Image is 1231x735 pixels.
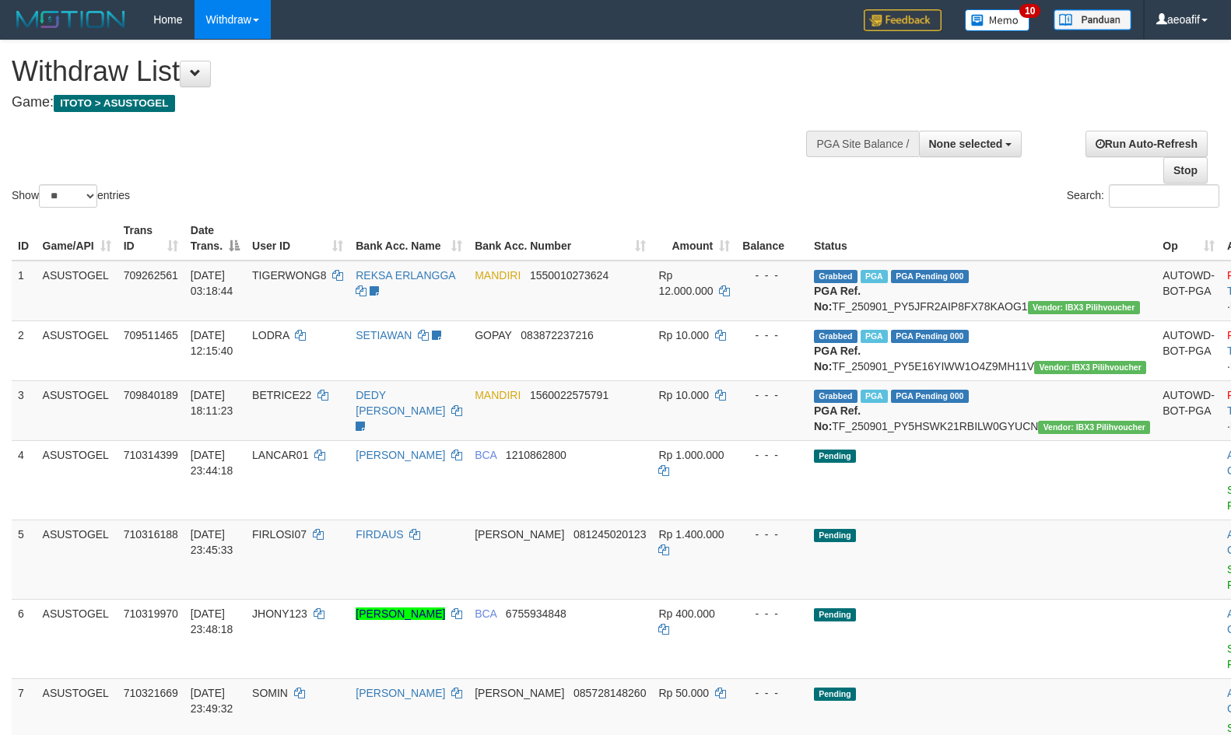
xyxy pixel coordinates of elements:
div: - - - [742,447,801,463]
td: TF_250901_PY5E16YIWW1O4Z9MH11V [808,320,1156,380]
span: ITOTO > ASUSTOGEL [54,95,175,112]
td: TF_250901_PY5JFR2AIP8FX78KAOG1 [808,261,1156,321]
span: Pending [814,688,856,701]
span: Copy 1210862800 to clipboard [506,449,566,461]
th: Game/API: activate to sort column ascending [37,216,117,261]
span: SOMIN [252,687,288,699]
span: Rp 50.000 [658,687,709,699]
span: Rp 10.000 [658,329,709,341]
td: AUTOWD-BOT-PGA [1156,380,1221,440]
span: Pending [814,608,856,621]
img: panduan.png [1054,9,1131,30]
span: Copy 6755934848 to clipboard [506,607,566,620]
th: Balance [736,216,808,261]
td: AUTOWD-BOT-PGA [1156,261,1221,321]
span: 709262561 [124,269,178,282]
td: 6 [12,599,37,678]
a: [PERSON_NAME] [356,449,445,461]
td: ASUSTOGEL [37,380,117,440]
span: 710316188 [124,528,178,541]
label: Search: [1067,184,1219,208]
span: 709840189 [124,389,178,401]
span: PGA Pending [891,330,969,343]
label: Show entries [12,184,130,208]
span: MANDIRI [475,389,521,401]
span: BCA [475,449,496,461]
th: Op: activate to sort column ascending [1156,216,1221,261]
td: 1 [12,261,37,321]
span: Rp 1.000.000 [658,449,724,461]
span: Vendor URL: https://payment5.1velocity.biz [1038,421,1150,434]
span: 710321669 [124,687,178,699]
input: Search: [1109,184,1219,208]
span: Rp 1.400.000 [658,528,724,541]
th: Amount: activate to sort column ascending [652,216,736,261]
span: Copy 083872237216 to clipboard [521,329,593,341]
span: 10 [1019,4,1040,18]
a: DEDY [PERSON_NAME] [356,389,445,417]
span: PGA Pending [891,270,969,283]
a: SETIAWAN [356,329,412,341]
img: MOTION_logo.png [12,8,130,31]
th: User ID: activate to sort column ascending [246,216,349,261]
a: FIRDAUS [356,528,403,541]
span: Vendor URL: https://payment5.1velocity.biz [1034,361,1146,374]
a: [PERSON_NAME] [356,607,445,620]
span: [DATE] 23:45:33 [191,528,233,556]
th: Trans ID: activate to sort column ascending [117,216,184,261]
span: Copy 1550010273624 to clipboard [530,269,608,282]
span: GOPAY [475,329,511,341]
span: TIGERWONG8 [252,269,326,282]
a: REKSA ERLANGGA [356,269,455,282]
span: Pending [814,529,856,542]
span: Grabbed [814,330,857,343]
span: LODRA [252,329,289,341]
span: [DATE] 18:11:23 [191,389,233,417]
div: - - - [742,527,801,542]
div: PGA Site Balance / [806,131,918,157]
b: PGA Ref. No: [814,285,861,313]
span: 710319970 [124,607,178,620]
a: Run Auto-Refresh [1085,131,1208,157]
td: ASUSTOGEL [37,320,117,380]
span: None selected [929,138,1003,150]
b: PGA Ref. No: [814,345,861,373]
span: Grabbed [814,270,857,283]
div: - - - [742,387,801,403]
h4: Game: [12,95,805,110]
span: Copy 081245020123 to clipboard [573,528,646,541]
td: ASUSTOGEL [37,599,117,678]
span: Rp 400.000 [658,607,714,620]
a: Stop [1163,157,1208,184]
img: Feedback.jpg [864,9,942,31]
td: 2 [12,320,37,380]
span: MANDIRI [475,269,521,282]
span: [DATE] 23:44:18 [191,449,233,477]
th: Status [808,216,1156,261]
span: BETRICE22 [252,389,311,401]
td: ASUSTOGEL [37,261,117,321]
th: Date Trans.: activate to sort column descending [184,216,246,261]
td: 4 [12,440,37,520]
span: Marked by aeojeff [861,270,888,283]
span: Copy 1560022575791 to clipboard [530,389,608,401]
td: AUTOWD-BOT-PGA [1156,320,1221,380]
th: Bank Acc. Name: activate to sort column ascending [349,216,468,261]
span: LANCAR01 [252,449,308,461]
span: [DATE] 23:49:32 [191,687,233,715]
span: JHONY123 [252,607,307,620]
span: [DATE] 12:15:40 [191,329,233,357]
span: FIRLOSI07 [252,528,307,541]
span: 710314399 [124,449,178,461]
div: - - - [742,327,801,343]
span: PGA Pending [891,390,969,403]
span: Marked by aeoheing [861,330,888,343]
div: - - - [742,685,801,701]
img: Button%20Memo.svg [965,9,1030,31]
td: TF_250901_PY5HSWK21RBILW0GYUCN [808,380,1156,440]
span: [PERSON_NAME] [475,687,564,699]
td: 5 [12,520,37,599]
span: Copy 085728148260 to clipboard [573,687,646,699]
td: ASUSTOGEL [37,520,117,599]
th: Bank Acc. Number: activate to sort column ascending [468,216,652,261]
